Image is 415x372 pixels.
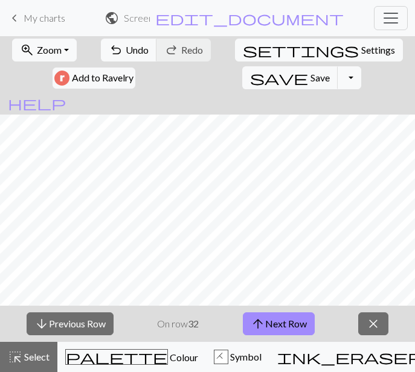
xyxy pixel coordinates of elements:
div: H [214,350,228,365]
button: Next Row [243,312,315,335]
i: Settings [243,43,359,57]
span: Settings [361,43,395,57]
span: Zoom [37,44,62,55]
span: settings [243,42,359,58]
a: My charts [7,8,65,28]
span: help [8,95,66,112]
span: palette [66,348,167,365]
span: arrow_downward [34,315,49,332]
button: Previous Row [27,312,114,335]
h2: Screenshot [DATE] 220314.png / Screenshot [DATE] 220314.png [124,12,150,24]
span: public [105,10,119,27]
button: Undo [101,39,157,61]
span: close [366,315,381,332]
span: Undo [126,44,149,55]
span: Symbol [228,351,262,362]
button: Add to Ravelry [53,68,135,89]
strong: 32 [188,318,199,329]
img: Ravelry [54,71,69,86]
p: On row [157,317,199,331]
span: My charts [24,12,65,24]
span: save [250,69,308,86]
span: undo [109,42,123,58]
span: highlight_alt [8,348,22,365]
button: Colour [57,342,206,372]
span: zoom_in [20,42,34,58]
span: Select [22,351,50,362]
span: Colour [168,352,198,363]
button: Save [242,66,338,89]
span: Add to Ravelry [72,71,134,86]
span: Save [310,72,330,83]
span: keyboard_arrow_left [7,10,22,27]
button: SettingsSettings [235,39,403,61]
button: Zoom [12,39,77,61]
span: edit_document [155,10,344,27]
button: H Symbol [206,342,269,372]
button: Toggle navigation [374,6,408,30]
span: arrow_upward [251,315,265,332]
